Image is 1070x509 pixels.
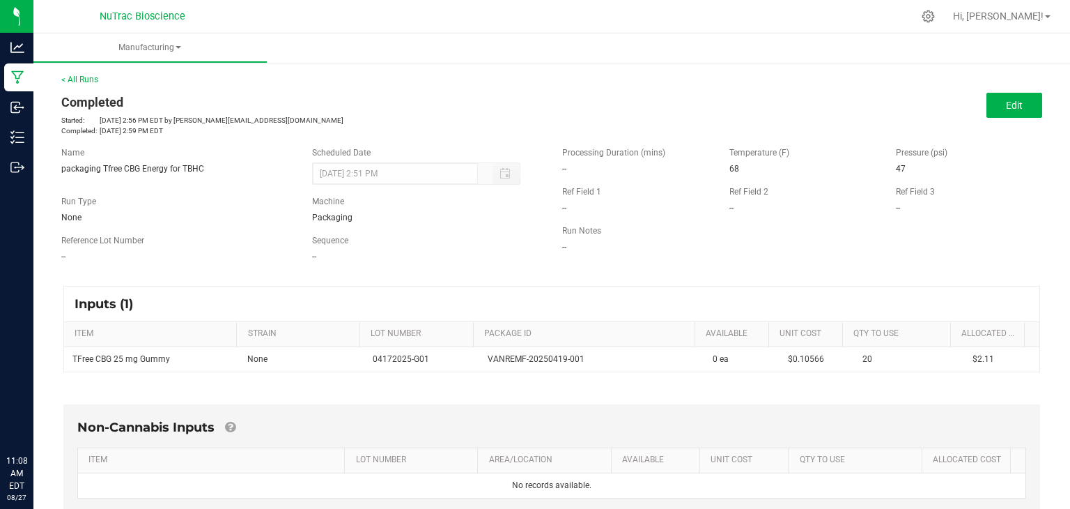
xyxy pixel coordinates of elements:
span: Completed: [61,126,100,136]
span: Edit [1006,100,1023,111]
span: 0 [713,354,718,364]
span: packaging Tfree CBG Energy for TBHC [61,164,204,174]
span: TFree CBG 25 mg Gummy [72,354,170,364]
span: $0.10566 [788,354,824,364]
span: Started: [61,115,100,126]
p: [DATE] 2:59 PM EDT [61,126,541,136]
span: -- [562,242,566,252]
span: Inputs (1) [75,296,147,312]
span: -- [562,203,566,213]
span: Packaging [312,213,352,222]
span: Reference Lot Number [61,236,144,245]
a: Allocated CostSortable [961,328,1018,340]
span: Machine [312,197,344,206]
a: < All Runs [61,75,98,84]
span: Ref Field 1 [562,187,601,197]
span: 68 [729,164,739,174]
span: 20 [862,354,872,364]
inline-svg: Manufacturing [10,70,24,84]
a: ITEMSortable [75,328,231,340]
span: ea [720,354,729,364]
a: LOT NUMBERSortable [356,455,473,466]
span: $2.11 [972,354,994,364]
a: Add Non-Cannabis items that were also consumed in the run (e.g. gloves and packaging); Also add N... [225,420,235,435]
a: Allocated CostSortable [933,455,1005,466]
span: Processing Duration (mins) [562,148,665,158]
inline-svg: Analytics [10,40,24,54]
button: Edit [986,93,1042,118]
a: PACKAGE IDSortable [484,328,689,340]
p: 11:08 AM EDT [6,455,27,492]
span: Pressure (psi) [896,148,947,158]
span: Ref Field 3 [896,187,935,197]
span: NuTrac Bioscience [100,10,185,22]
a: QTY TO USESortable [800,455,917,466]
a: AVAILABLESortable [706,328,763,340]
span: -- [729,203,734,213]
inline-svg: Inventory [10,130,24,144]
span: Hi, [PERSON_NAME]! [953,10,1044,22]
span: Non-Cannabis Inputs [77,420,215,435]
span: VANREMF-20250419-001 [488,353,584,366]
p: 08/27 [6,492,27,503]
a: ITEMSortable [88,455,339,466]
inline-svg: Outbound [10,160,24,174]
span: 47 [896,164,906,174]
a: Unit CostSortable [711,455,783,466]
inline-svg: Inbound [10,100,24,114]
a: AREA/LOCATIONSortable [489,455,606,466]
span: Run Type [61,195,96,208]
p: [DATE] 2:56 PM EDT by [PERSON_NAME][EMAIL_ADDRESS][DOMAIN_NAME] [61,115,541,126]
a: AVAILABLESortable [622,455,695,466]
span: -- [312,252,316,261]
div: Completed [61,93,541,112]
span: Name [61,148,84,158]
span: Manufacturing [33,42,267,54]
span: Ref Field 2 [729,187,768,197]
a: Manufacturing [33,33,267,63]
a: STRAINSortable [248,328,355,340]
span: Sequence [312,236,348,245]
span: -- [562,164,566,174]
span: Run Notes [562,226,601,236]
span: -- [896,203,900,213]
td: No records available. [78,473,1025,498]
span: Scheduled Date [312,148,371,158]
a: LOT NUMBERSortable [371,328,467,340]
span: None [247,354,267,364]
iframe: Resource center [14,397,56,439]
span: -- [61,252,65,261]
a: QTY TO USESortable [853,328,945,340]
span: 04172025-G01 [373,354,429,364]
a: Unit CostSortable [780,328,837,340]
div: Manage settings [920,10,937,23]
span: Temperature (F) [729,148,789,158]
span: None [61,213,82,222]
